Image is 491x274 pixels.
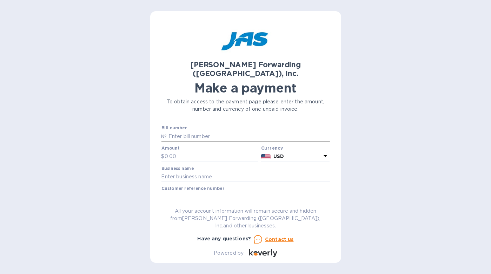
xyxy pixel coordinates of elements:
input: Enter business name [161,172,330,182]
b: Have any questions? [198,236,251,241]
u: Contact us [265,237,294,242]
label: Amount [161,146,179,150]
label: Business name [161,166,194,171]
label: Customer reference number [161,187,224,191]
p: $ [161,153,165,160]
p: Powered by [214,249,244,257]
input: Enter customer reference number [161,192,330,202]
p: All your account information will remain secure and hidden from [PERSON_NAME] Forwarding ([GEOGRA... [161,207,330,230]
p: To obtain access to the payment page please enter the amount, number and currency of one unpaid i... [161,98,330,113]
b: Currency [261,145,283,151]
input: Enter bill number [167,131,330,142]
b: [PERSON_NAME] Forwarding ([GEOGRAPHIC_DATA]), Inc. [190,60,301,78]
h1: Make a payment [161,81,330,95]
label: Bill number [161,126,187,130]
input: 0.00 [165,151,259,162]
img: USD [261,154,271,159]
p: № [161,133,167,140]
b: USD [273,153,284,159]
